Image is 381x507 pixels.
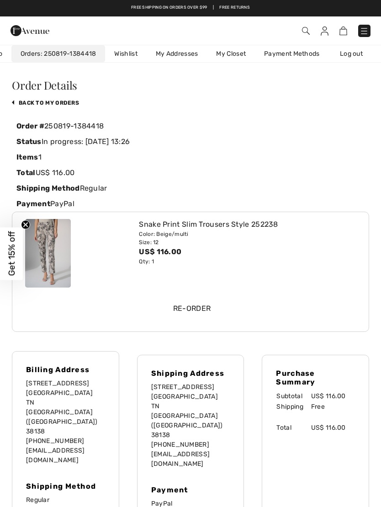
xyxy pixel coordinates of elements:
img: Shopping Bag [339,27,347,35]
img: Search [302,27,310,35]
a: Payment Methods [255,45,329,62]
a: My Addresses [147,45,207,62]
label: Order # [16,121,44,132]
td: US$ 116.00 [311,391,355,401]
img: 1ère Avenue [11,21,49,40]
label: Total [16,167,36,178]
h4: Payment [151,486,230,494]
div: 1 [12,149,369,165]
span: | [213,5,214,11]
h4: Billing Address [26,365,105,374]
img: My Info [321,27,328,36]
td: Subtotal [276,391,310,401]
div: US$ 116.00 [12,165,369,181]
a: Wishlist [105,45,146,62]
label: Items [16,152,38,163]
div: 250819-1384418 [12,118,369,134]
input: Re-order [26,295,357,322]
td: Free [311,401,355,412]
div: Size: 12 [139,238,356,246]
label: Status [16,136,42,147]
a: My Closet [207,45,255,62]
img: joseph-ribkoff-pants-beige-multi_252238_1_63a5_search.jpg [25,219,71,288]
h3: Order Details [12,80,369,91]
a: Log out [331,45,381,62]
td: Total [276,422,310,433]
td: US$ 116.00 [311,422,355,433]
button: Close teaser [21,220,30,229]
td: Shipping [276,401,310,412]
p: Regular [26,495,105,505]
label: Payment [16,198,50,209]
div: US$ 116.00 [139,246,356,257]
a: Free Returns [219,5,250,11]
label: Shipping Method [16,183,80,194]
h4: Shipping Address [151,369,230,378]
a: Free shipping on orders over $99 [131,5,207,11]
span: Get 15% off [6,231,17,276]
div: Qty: 1 [139,257,356,266]
a: 1ère Avenue [11,26,49,34]
p: [STREET_ADDRESS] [GEOGRAPHIC_DATA] TN [GEOGRAPHIC_DATA] ([GEOGRAPHIC_DATA]) 38138 [PHONE_NUMBER] ... [26,379,105,465]
a: Orders [11,45,106,62]
div: In progress: [DATE] 13:26 [12,134,369,149]
h4: Shipping Method [26,482,105,491]
a: 250819-1384418 [41,50,96,58]
div: Color: Beige/multi [139,230,356,238]
div: Snake Print Slim Trousers Style 252238 [139,219,356,230]
p: [STREET_ADDRESS] [GEOGRAPHIC_DATA] TN [GEOGRAPHIC_DATA] ([GEOGRAPHIC_DATA]) 38138 [PHONE_NUMBER] ... [151,382,230,469]
img: Menu [360,27,369,36]
div: PayPal [12,196,369,212]
div: Regular [12,181,369,196]
a: back to My Orders [12,100,79,106]
h4: Purchase Summary [276,369,355,386]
